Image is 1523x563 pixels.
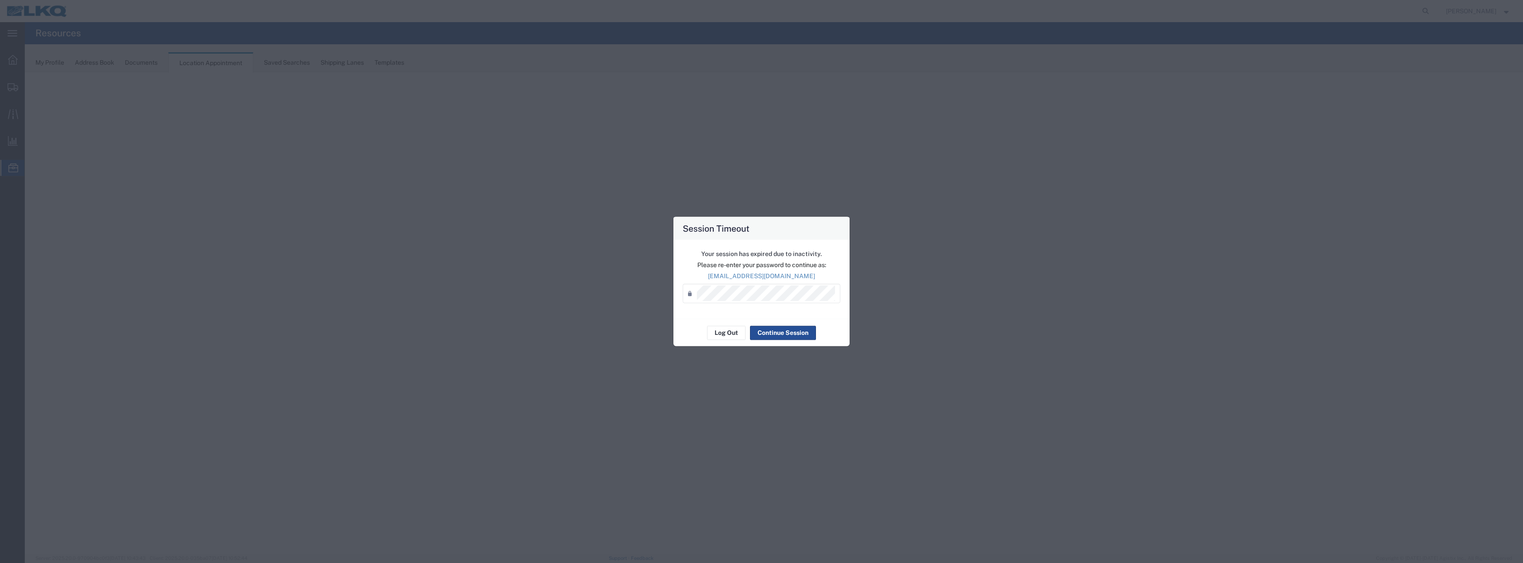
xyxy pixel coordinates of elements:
p: [EMAIL_ADDRESS][DOMAIN_NAME] [683,271,840,280]
button: Log Out [707,326,746,340]
button: Continue Session [750,326,816,340]
p: Please re-enter your password to continue as: [683,260,840,269]
p: Your session has expired due to inactivity. [683,249,840,258]
h4: Session Timeout [683,221,750,234]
